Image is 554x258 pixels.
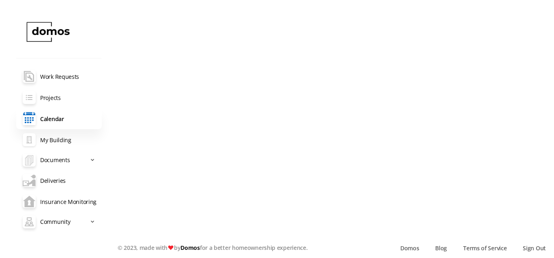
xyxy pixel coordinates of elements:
[400,244,419,252] a: Domos
[16,108,102,129] a: Calendar
[16,66,102,87] a: Work Requests
[40,152,70,168] span: Documents
[180,244,200,251] a: Domos
[523,244,546,252] a: Sign Out
[16,191,102,212] a: Insurance Monitoring
[463,244,507,252] a: Terms of Service
[16,170,102,191] a: Deliveries
[435,244,447,252] a: Blog
[16,87,102,108] a: Projects
[40,214,70,230] span: Community
[16,129,102,150] a: My Building
[118,243,336,252] p: © 2023, made with by for a better homeownership experience.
